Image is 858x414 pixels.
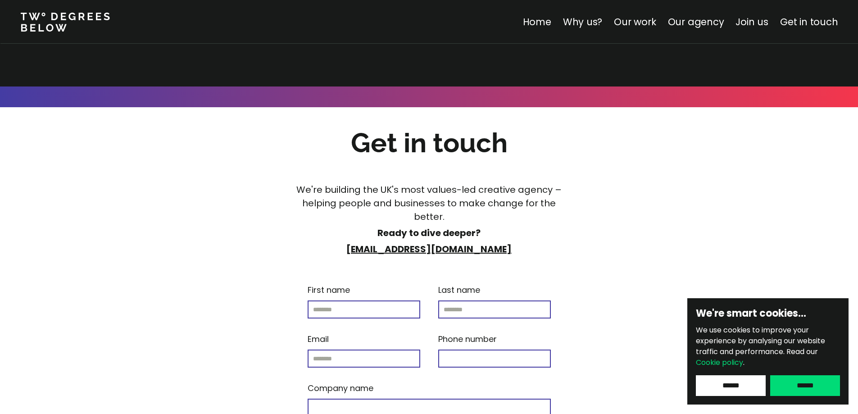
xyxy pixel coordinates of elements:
a: Our work [614,15,656,28]
input: Email [308,350,420,368]
p: First name [308,284,350,296]
p: Phone number [438,333,497,345]
a: Cookie policy [696,357,743,368]
input: Phone number [438,350,551,368]
p: Email [308,333,329,345]
p: We use cookies to improve your experience by analysing our website traffic and performance. [696,325,840,368]
span: Read our . [696,346,818,368]
a: Our agency [667,15,724,28]
input: Last name [438,300,551,318]
a: Home [522,15,551,28]
p: Last name [438,284,480,296]
h6: We're smart cookies… [696,307,840,320]
p: Company name [308,382,373,394]
input: First name [308,300,420,318]
a: [EMAIL_ADDRESS][DOMAIN_NAME] [346,243,512,255]
strong: Ready to dive deeper? [377,227,481,239]
h2: Get in touch [351,125,508,161]
p: We're building the UK's most values-led creative agency – helping people and businesses to make c... [288,183,571,223]
a: Get in touch [780,15,838,28]
a: Why us? [563,15,602,28]
a: Join us [735,15,768,28]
